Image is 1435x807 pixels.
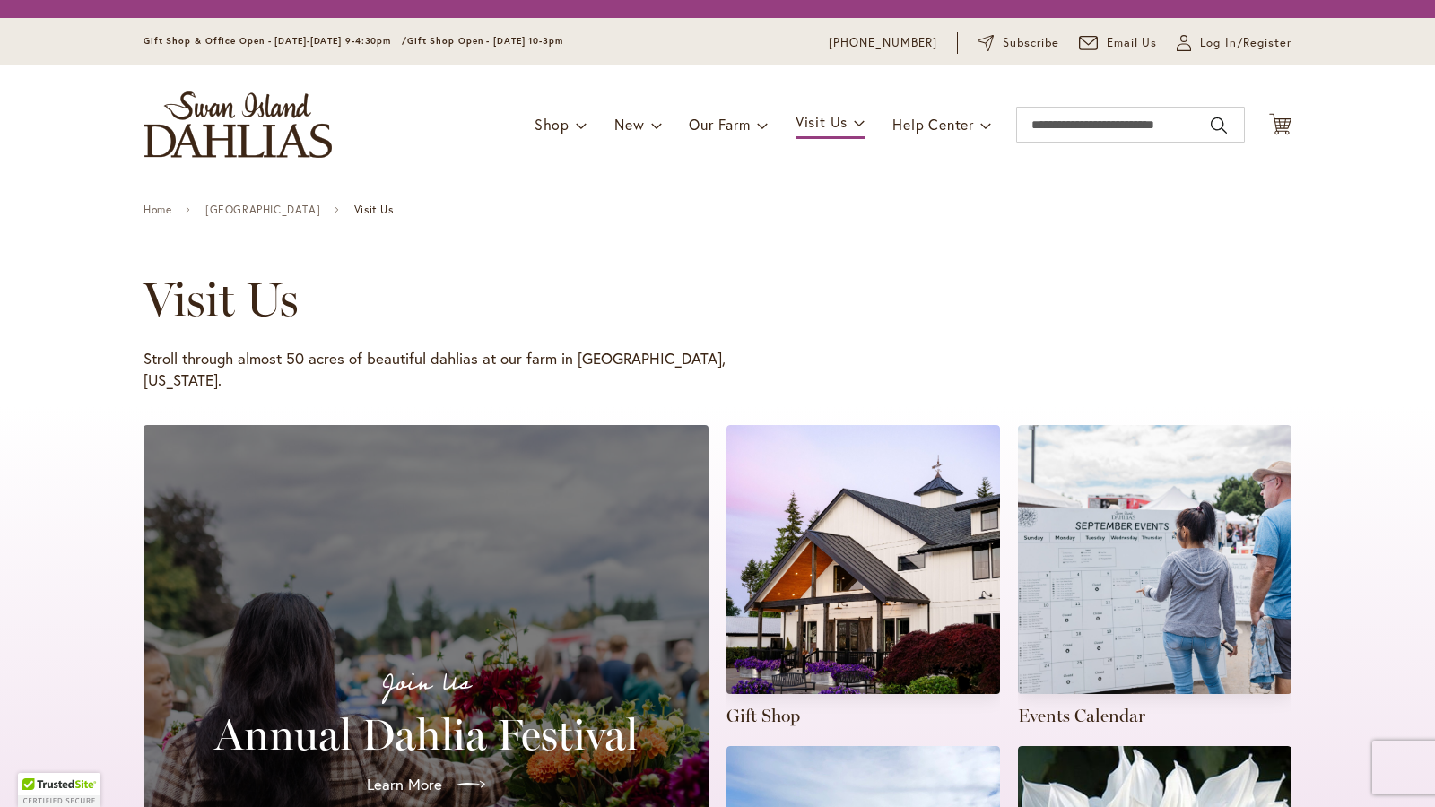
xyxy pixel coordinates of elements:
a: Log In/Register [1177,34,1291,52]
span: Gift Shop & Office Open - [DATE]-[DATE] 9-4:30pm / [143,35,407,47]
a: store logo [143,91,332,158]
span: Log In/Register [1200,34,1291,52]
a: [GEOGRAPHIC_DATA] [205,204,320,216]
span: Visit Us [354,204,394,216]
a: Email Us [1079,34,1158,52]
h1: Visit Us [143,273,1239,326]
a: [PHONE_NUMBER] [829,34,937,52]
a: Subscribe [978,34,1059,52]
button: Search [1211,111,1227,140]
span: Shop [535,115,570,134]
span: Help Center [892,115,974,134]
h2: Annual Dahlia Festival [165,709,687,759]
span: New [614,115,644,134]
span: Subscribe [1003,34,1059,52]
span: Gift Shop Open - [DATE] 10-3pm [407,35,563,47]
p: Stroll through almost 50 acres of beautiful dahlias at our farm in [GEOGRAPHIC_DATA], [US_STATE]. [143,348,726,391]
span: Email Us [1107,34,1158,52]
a: Home [143,204,171,216]
span: Visit Us [796,112,848,131]
p: Join Us [165,664,687,702]
span: Our Farm [689,115,750,134]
